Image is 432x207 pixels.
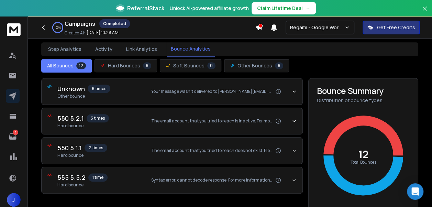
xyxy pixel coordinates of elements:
span: 555 5.5.2 [57,173,86,182]
p: Distribution of bounce types [317,97,410,104]
span: Unknown [57,84,85,94]
button: Unknown6 timesOther bounceYour message wasn't delivered to [PERSON_NAME][EMAIL_ADDRESS][DOMAIN_NA... [42,78,302,105]
button: 555 5.5.21 timeHard bounceSyntax error, cannot decode response. For more information, go to [URL]... [42,167,302,193]
button: Claim Lifetime Deal→ [252,2,316,14]
span: 1 time [88,173,108,182]
span: 2 times [85,144,107,152]
h1: Campaigns [65,20,95,28]
button: 550 5.2.13 timesHard bounceThe email account that you tried to reach is inactive. For more inform... [42,108,302,134]
span: Soft Bounces [173,62,204,69]
span: 550 5.1.1 [57,143,82,153]
p: Created At: [65,30,85,36]
h3: Bounce Summary [317,87,410,95]
span: 550 5.2.1 [57,113,84,123]
p: 3 [13,130,18,135]
div: Completed [99,19,130,28]
button: J [7,193,21,207]
span: Hard bounce [57,123,109,129]
span: All Bounces [47,62,74,69]
span: ReferralStack [127,4,164,12]
span: 6 [275,62,283,69]
text: 12 [358,147,369,161]
p: [DATE] 10:28 AM [87,30,119,35]
span: Other Bounces [237,62,272,69]
span: 6 times [88,85,110,93]
button: 550 5.1.12 timesHard bounceThe email account that you tried to reach does not exist. Please try d... [42,138,302,164]
span: Hard Bounces [108,62,140,69]
span: 0 [207,62,215,69]
span: Syntax error, cannot decode response. For more information, go to [URL][DOMAIN_NAME] and review R... [151,177,273,183]
span: 3 times [87,114,109,122]
span: 6 [143,62,151,69]
span: 12 [76,62,86,69]
button: Close banner [420,4,429,21]
span: Hard bounce [57,153,107,158]
p: 100 % [55,25,61,30]
button: Link Analytics [122,42,161,57]
span: The email account that you tried to reach does not exist. Please try double-checking the recipien... [151,148,273,153]
a: 3 [6,130,20,143]
span: → [306,5,310,12]
p: Regami - Google Workspace [290,24,344,31]
p: Get Free Credits [377,24,415,31]
span: Hard bounce [57,182,108,188]
span: The email account that you tried to reach is inactive. For more information, go to [URL][DOMAIN_N... [151,118,273,124]
button: Get Free Credits [363,21,420,34]
button: Step Analytics [44,42,86,57]
button: Bounce Analytics [167,41,215,57]
p: Unlock AI-powered affiliate growth [170,5,249,12]
button: Activity [91,42,117,57]
text: Total Bounces [351,159,376,165]
span: Your message wasn't delivered to [PERSON_NAME][EMAIL_ADDRESS][DOMAIN_NAME] because the address co... [151,89,273,94]
div: Open Intercom Messenger [407,183,423,200]
span: Other bounce [57,94,110,99]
